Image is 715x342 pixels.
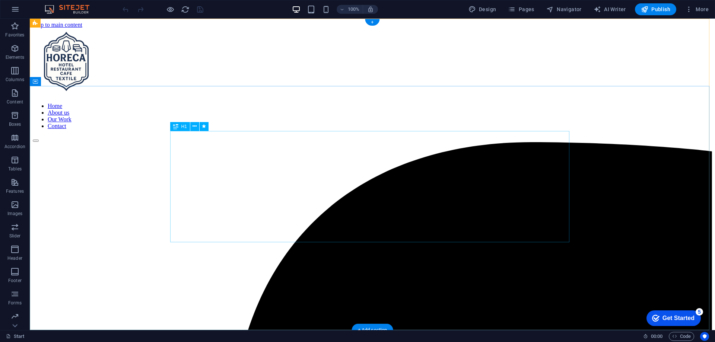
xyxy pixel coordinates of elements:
[3,3,53,9] a: Skip to main content
[9,233,21,239] p: Slider
[181,124,187,129] span: H1
[641,6,670,13] span: Publish
[22,8,54,15] div: Get Started
[7,211,23,217] p: Images
[43,5,99,14] img: Editor Logo
[55,1,63,9] div: 5
[8,300,22,306] p: Forms
[543,3,585,15] button: Navigator
[6,188,24,194] p: Features
[591,3,629,15] button: AI Writer
[9,121,21,127] p: Boxes
[8,278,22,284] p: Footer
[700,332,709,341] button: Usercentrics
[643,332,663,341] h6: Session time
[6,54,25,60] p: Elements
[508,6,534,13] span: Pages
[8,166,22,172] p: Tables
[166,5,175,14] button: Click here to leave preview mode and continue editing
[656,333,657,339] span: :
[348,5,360,14] h6: 100%
[181,5,190,14] button: reload
[594,6,626,13] span: AI Writer
[337,5,363,14] button: 100%
[6,77,24,83] p: Columns
[352,324,393,336] div: + Add section
[5,32,24,38] p: Favorites
[651,332,662,341] span: 00 00
[7,99,23,105] p: Content
[367,6,374,13] i: On resize automatically adjust zoom level to fit chosen device.
[468,6,496,13] span: Design
[465,3,499,15] button: Design
[505,3,537,15] button: Pages
[672,332,691,341] span: Code
[181,5,190,14] i: Reload page
[682,3,712,15] button: More
[685,6,709,13] span: More
[546,6,582,13] span: Navigator
[669,332,694,341] button: Code
[6,332,25,341] a: Click to cancel selection. Double-click to open Pages
[4,144,25,150] p: Accordion
[7,255,22,261] p: Header
[6,4,60,19] div: Get Started 5 items remaining, 0% complete
[365,19,379,26] div: +
[635,3,676,15] button: Publish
